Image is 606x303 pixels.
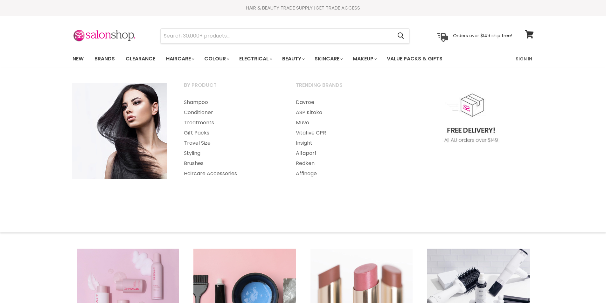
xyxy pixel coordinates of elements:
[176,128,287,138] a: Gift Packs
[176,148,287,158] a: Styling
[68,50,480,68] ul: Main menu
[65,50,542,68] nav: Main
[316,4,360,11] a: GET TRADE ACCESS
[234,52,276,65] a: Electrical
[382,52,447,65] a: Value Packs & Gifts
[288,158,399,169] a: Redken
[176,97,287,107] a: Shampoo
[176,80,287,96] a: By Product
[176,107,287,118] a: Conditioner
[160,28,410,44] form: Product
[65,5,542,11] div: HAIR & BEAUTY TRADE SUPPLY |
[277,52,309,65] a: Beauty
[453,33,512,38] p: Orders over $149 ship free!
[161,29,393,43] input: Search
[288,80,399,96] a: Trending Brands
[393,29,409,43] button: Search
[288,97,399,107] a: Davroe
[310,52,347,65] a: Skincare
[176,169,287,179] a: Haircare Accessories
[288,128,399,138] a: Vitafive CPR
[288,97,399,179] ul: Main menu
[288,107,399,118] a: ASP Kitoko
[288,169,399,179] a: Affinage
[68,52,88,65] a: New
[288,118,399,128] a: Muvo
[348,52,381,65] a: Makeup
[176,97,287,179] ul: Main menu
[512,52,536,65] a: Sign In
[288,148,399,158] a: Alfaparf
[121,52,160,65] a: Clearance
[176,158,287,169] a: Brushes
[176,138,287,148] a: Travel Size
[161,52,198,65] a: Haircare
[199,52,233,65] a: Colour
[288,138,399,148] a: Insight
[90,52,120,65] a: Brands
[176,118,287,128] a: Treatments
